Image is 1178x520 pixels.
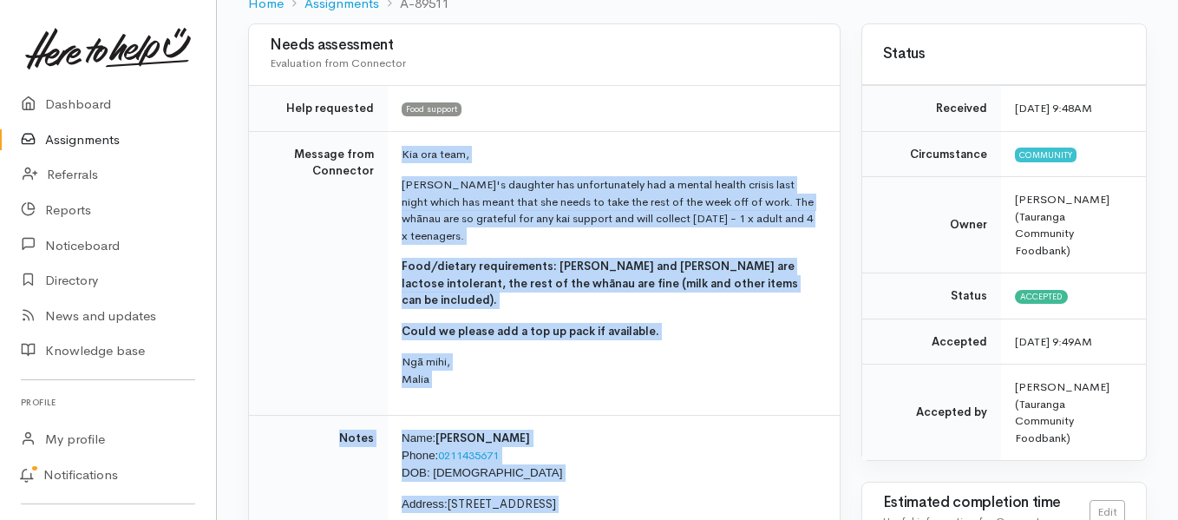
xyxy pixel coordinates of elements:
[862,319,1001,365] td: Accepted
[402,102,461,116] span: Food support
[402,176,819,244] p: [PERSON_NAME]'s daughter has unfortunately had a mental health crisis last night which has meant ...
[438,448,499,463] a: 0211435671
[862,86,1001,132] td: Received
[402,431,435,444] span: Name:
[402,449,438,462] span: Phone:
[402,466,562,479] span: DOB: [DEMOGRAPHIC_DATA]
[1015,334,1092,349] time: [DATE] 9:49AM
[862,177,1001,273] td: Owner
[883,46,1125,63] h3: Status
[270,37,819,54] h3: Needs assessment
[402,497,448,510] span: Address:
[862,273,1001,319] td: Status
[862,131,1001,177] td: Circumstance
[1015,192,1109,258] span: [PERSON_NAME] (Tauranga Community Foodbank)
[21,391,195,414] h6: Profile
[402,324,659,339] b: Could we please add a top up pack if available.
[862,365,1001,461] td: Accepted by
[402,146,819,163] p: Kia ora team,
[448,497,556,511] span: [STREET_ADDRESS]
[402,353,819,387] p: Ngā mihi, Malia
[249,86,388,132] td: Help requested
[883,495,1090,511] h3: Estimated completion time
[1015,101,1092,115] time: [DATE] 9:48AM
[1015,290,1068,304] span: Accepted
[1001,365,1146,461] td: [PERSON_NAME] (Tauranga Community Foodbank)
[1015,148,1077,161] span: Community
[270,56,406,70] span: Evaluation from Connector
[435,431,530,445] span: [PERSON_NAME]
[249,131,388,416] td: Message from Connector
[402,259,798,307] b: Food/dietary requirements: [PERSON_NAME] and [PERSON_NAME] are lactose intolerant, the rest of th...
